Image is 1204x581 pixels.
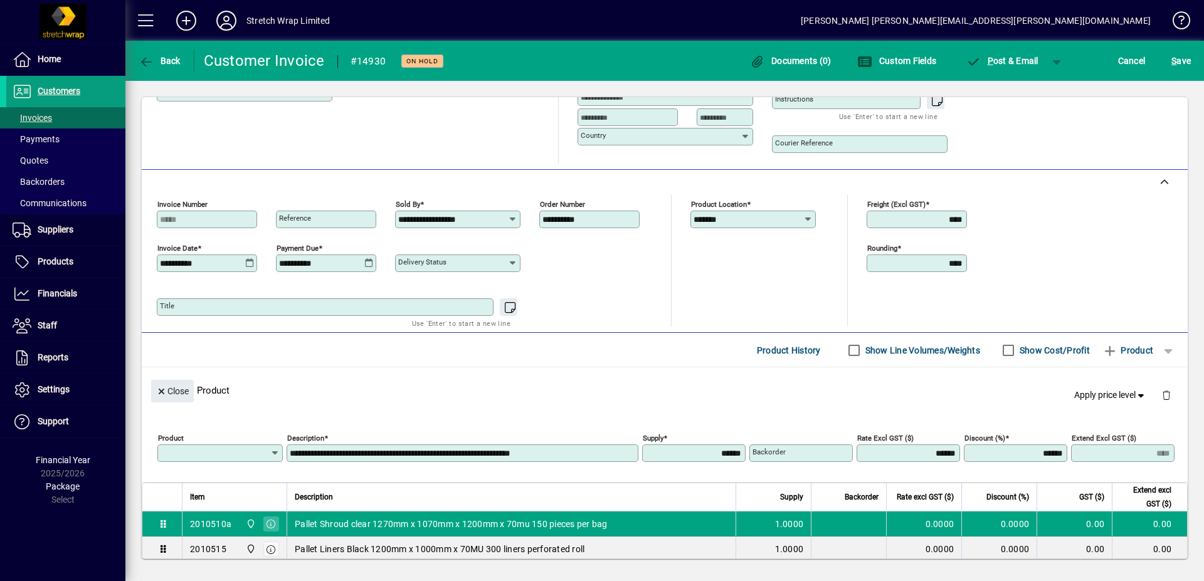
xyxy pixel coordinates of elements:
span: 1.0000 [775,518,804,530]
span: Suppliers [38,224,73,234]
button: Back [135,50,184,72]
mat-label: Rate excl GST ($) [857,434,914,442]
span: Backorder [845,490,879,504]
button: Documents (0) [747,50,835,72]
span: Settings [38,384,70,394]
mat-label: Courier Reference [775,139,833,147]
a: Communications [6,192,125,214]
button: Delete [1151,380,1181,410]
span: On hold [406,57,438,65]
mat-hint: Use 'Enter' to start a new line [839,109,937,123]
a: Home [6,44,125,75]
mat-label: Product location [691,200,747,209]
a: Settings [6,374,125,406]
button: Custom Fields [854,50,939,72]
div: 2010510a [190,518,231,530]
mat-label: Country [581,131,606,140]
span: Invoices [13,113,52,123]
mat-label: Rounding [867,244,897,253]
span: ost & Email [966,56,1038,66]
app-page-header-button: Delete [1151,389,1181,400]
span: Description [295,490,333,504]
div: Stretch Wrap Limited [246,11,330,31]
a: Invoices [6,107,125,128]
mat-label: Instructions [775,95,813,103]
mat-label: Delivery status [398,258,446,266]
span: Quotes [13,155,48,165]
span: Documents (0) [750,56,832,66]
span: Financial Year [36,455,90,465]
mat-label: Reference [279,214,311,222]
span: Financials [38,288,77,298]
td: 0.00 [1112,511,1187,537]
span: Pallet Liners Black 1200mm x 1000mm x 70MU 300 liners perforated roll [295,543,584,555]
mat-label: Extend excl GST ($) [1072,434,1136,442]
mat-label: Freight (excl GST) [867,200,926,209]
span: Cancel [1118,51,1146,71]
span: Product History [757,340,821,360]
div: #14930 [351,51,386,71]
span: Communications [13,198,87,208]
span: Pallet Shroud clear 1270mm x 1070mm x 1200mm x 70mu 150 pieces per bag [295,518,608,530]
span: Staff [38,320,57,330]
span: P [988,56,993,66]
mat-label: Invoice number [157,200,208,209]
span: Item [190,490,205,504]
td: 0.00 [1112,537,1187,562]
a: Knowledge Base [1163,3,1188,43]
span: Products [38,256,73,266]
div: 0.0000 [894,543,954,555]
div: 2010515 [190,543,226,555]
div: [PERSON_NAME] [PERSON_NAME][EMAIL_ADDRESS][PERSON_NAME][DOMAIN_NAME] [801,11,1151,31]
mat-label: Supply [643,434,663,442]
td: 0.0000 [961,511,1037,537]
a: Support [6,406,125,437]
td: 0.0000 [961,537,1037,562]
span: Apply price level [1074,389,1147,402]
button: Add [166,9,206,32]
a: Financials [6,278,125,310]
button: Close [151,380,194,402]
a: Suppliers [6,214,125,246]
button: Apply price level [1069,384,1152,407]
label: Show Cost/Profit [1017,344,1090,357]
button: Profile [206,9,246,32]
span: SWL-AKL [243,542,257,556]
mat-label: Backorder [752,448,786,456]
span: Package [46,481,80,491]
td: 0.00 [1037,537,1112,562]
mat-hint: Use 'Enter' to start a new line [412,316,510,330]
label: Show Line Volumes/Weights [863,344,980,357]
button: Cancel [1115,50,1149,72]
span: GST ($) [1079,490,1104,504]
mat-label: Payment due [277,244,319,253]
span: Supply [780,490,803,504]
a: Backorders [6,171,125,192]
span: 1.0000 [775,543,804,555]
span: Customers [38,86,80,96]
mat-label: Description [287,434,324,442]
span: Home [38,54,61,64]
button: Save [1168,50,1194,72]
span: Reports [38,352,68,362]
span: Extend excl GST ($) [1120,483,1171,511]
button: Product [1096,339,1159,362]
span: Payments [13,134,60,144]
button: Product History [752,339,826,362]
span: Discount (%) [986,490,1029,504]
a: Payments [6,128,125,150]
div: 0.0000 [894,518,954,530]
app-page-header-button: Close [148,385,197,396]
span: SWL-AKL [243,517,257,531]
mat-label: Product [158,434,184,442]
mat-label: Invoice date [157,244,198,253]
div: Product [142,367,1188,413]
a: Quotes [6,150,125,171]
span: Close [156,381,189,402]
span: Support [38,416,69,426]
mat-label: Order number [540,200,585,209]
button: Post & Email [959,50,1045,72]
mat-label: Discount (%) [964,434,1005,442]
a: Reports [6,342,125,374]
span: Back [139,56,181,66]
